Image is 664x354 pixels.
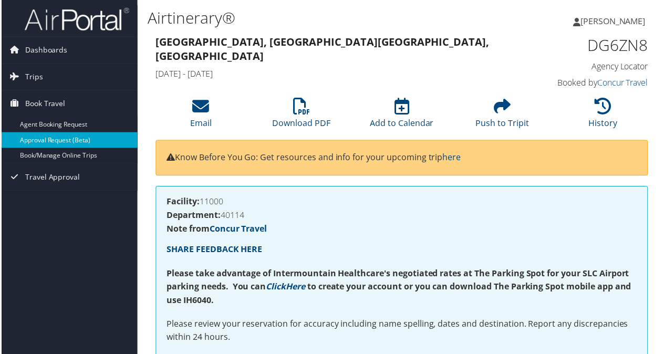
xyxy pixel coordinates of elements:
p: Know Before You Go: Get resources and info for your upcoming trip [166,152,639,165]
h4: 40114 [166,212,639,220]
a: Click [266,282,286,294]
h1: DG6ZN8 [538,35,650,57]
h4: Agency Locator [538,61,650,72]
strong: [GEOGRAPHIC_DATA], [GEOGRAPHIC_DATA] [GEOGRAPHIC_DATA], [GEOGRAPHIC_DATA] [155,35,490,64]
a: SHARE FEEDBACK HERE [166,245,262,256]
a: Concur Travel [599,77,650,89]
h4: Booked by [538,77,650,89]
strong: Facility: [166,196,199,208]
a: Download PDF [272,104,330,129]
a: [PERSON_NAME] [575,5,658,37]
a: Add to Calendar [370,104,434,129]
h4: [DATE] - [DATE] [155,68,522,80]
span: Trips [24,64,41,90]
strong: Department: [166,210,220,222]
a: Concur Travel [209,224,267,235]
a: History [590,104,619,129]
span: Book Travel [24,91,64,117]
a: Push to Tripit [476,104,530,129]
a: here [443,152,462,164]
a: Email [190,104,211,129]
span: Dashboards [24,37,66,64]
h1: Airtinerary® [147,7,487,29]
p: Please review your reservation for accuracy including name spelling, dates and destination. Repor... [166,319,639,346]
strong: to create your account or you can download The Parking Spot mobile app and use IH6040. [166,282,633,307]
strong: Please take advantage of Intermountain Healthcare's negotiated rates at The Parking Spot for your... [166,269,631,294]
h4: 11000 [166,198,639,206]
span: [PERSON_NAME] [582,15,647,27]
strong: Note from [166,224,267,235]
a: Here [286,282,305,294]
img: airportal-logo.png [23,7,128,32]
span: Travel Approval [24,165,79,191]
